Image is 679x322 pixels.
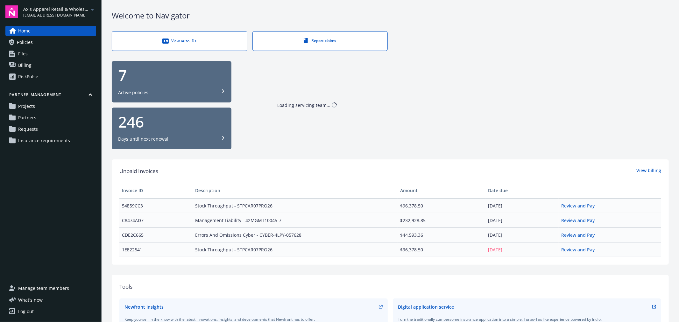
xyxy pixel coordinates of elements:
[485,227,559,242] td: [DATE]
[17,37,33,47] span: Policies
[5,5,18,18] img: navigator-logo.svg
[5,101,96,111] a: Projects
[5,283,96,293] a: Manage team members
[485,183,559,198] th: Date due
[119,167,158,175] span: Unpaid Invoices
[398,304,454,310] div: Digital application service
[125,38,234,44] div: View auto IDs
[561,247,600,253] a: Review and Pay
[561,217,600,223] a: Review and Pay
[119,283,661,291] div: Tools
[18,26,31,36] span: Home
[23,12,88,18] span: [EMAIL_ADDRESS][DOMAIN_NAME]
[398,317,656,322] div: Turn the traditionally cumbersome insurance application into a simple, Turbo-Tax like experience ...
[112,10,669,21] div: Welcome to Navigator
[398,183,485,198] th: Amount
[18,136,70,146] span: Insurance requirements
[5,113,96,123] a: Partners
[18,49,28,59] span: Files
[18,72,38,82] div: RiskPulse
[18,124,38,134] span: Requests
[561,203,600,209] a: Review and Pay
[485,242,559,257] td: [DATE]
[112,61,231,103] button: 7Active policies
[118,136,168,142] div: Days until next renewal
[124,304,164,310] div: Newfront Insights
[5,49,96,59] a: Files
[195,232,395,238] span: Errors And Omissions Cyber - CYBER-4LPY-057628
[119,198,193,213] td: 54E59CC3
[119,227,193,242] td: CDE2C665
[265,38,375,43] div: Report claims
[5,72,96,82] a: RiskPulse
[112,108,231,149] button: 246Days until next renewal
[5,124,96,134] a: Requests
[23,5,96,18] button: Axis Apparel Retail & Wholesale, LLC[EMAIL_ADDRESS][DOMAIN_NAME]arrowDropDown
[18,60,32,70] span: Billing
[118,114,225,129] div: 246
[5,26,96,36] a: Home
[193,183,398,198] th: Description
[195,246,395,253] span: Stock Throughput - STPCAR07PRO26
[5,37,96,47] a: Policies
[5,60,96,70] a: Billing
[118,68,225,83] div: 7
[18,283,69,293] span: Manage team members
[119,242,193,257] td: 1EE22541
[112,31,247,51] a: View auto IDs
[398,242,485,257] td: $96,378.50
[119,213,193,227] td: C8474AD7
[23,6,88,12] span: Axis Apparel Retail & Wholesale, LLC
[18,306,34,317] div: Log out
[88,6,96,13] a: arrowDropDown
[195,202,395,209] span: Stock Throughput - STPCAR07PRO26
[118,89,148,96] div: Active policies
[124,317,383,322] div: Keep yourself in the know with the latest innovations, insights, and developments that Newfront h...
[277,102,330,108] div: Loading servicing team...
[485,213,559,227] td: [DATE]
[5,136,96,146] a: Insurance requirements
[5,92,96,100] button: Partner management
[195,217,395,224] span: Management Liability - 42MGMT10045-7
[18,113,36,123] span: Partners
[561,232,600,238] a: Review and Pay
[398,198,485,213] td: $96,378.50
[398,213,485,227] td: $232,928.85
[398,227,485,242] td: $44,593.36
[5,297,53,303] button: What's new
[119,183,193,198] th: Invoice ID
[636,167,661,175] a: View billing
[18,101,35,111] span: Projects
[252,31,388,51] a: Report claims
[18,297,43,303] span: What ' s new
[485,198,559,213] td: [DATE]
